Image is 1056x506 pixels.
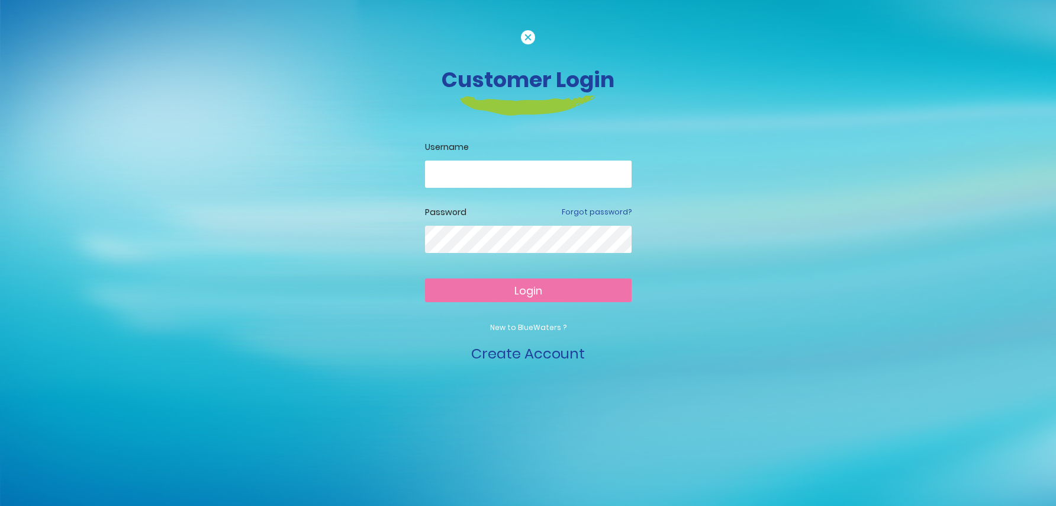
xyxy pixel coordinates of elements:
[521,30,535,44] img: cancel
[562,207,632,217] a: Forgot password?
[425,322,632,333] p: New to BlueWaters ?
[514,283,542,298] span: Login
[425,141,632,153] label: Username
[461,95,596,116] img: login-heading-border.png
[425,278,632,302] button: Login
[471,344,585,363] a: Create Account
[199,67,857,92] h3: Customer Login
[425,206,466,219] label: Password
